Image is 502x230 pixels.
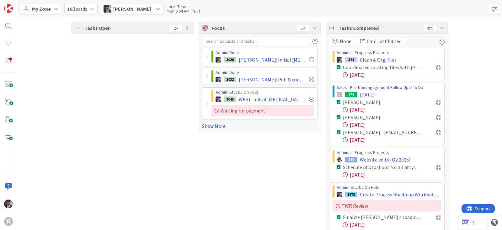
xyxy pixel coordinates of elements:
[360,156,410,163] span: Website edits (Q2 2025)
[345,92,357,97] div: 474
[211,24,292,32] span: Focus
[297,25,309,31] div: 14
[216,69,227,75] a: Admin
[167,4,200,9] div: Local Time:
[113,5,151,13] span: [PERSON_NAME]
[337,157,342,162] img: KN
[202,122,318,130] a: Show More
[337,49,441,56] div: › In Progress Projects
[343,71,441,79] div: [DATE]
[343,136,441,144] div: [DATE]
[367,37,402,45] span: Card Last Edited
[239,56,307,63] span: [PERSON_NAME]: Initial [MEDICAL_DATA] payment received💲 Inform INC when payment received
[343,63,422,71] div: Coordinated curating files with [PERSON_NAME]
[224,77,236,82] div: 3032
[216,77,221,82] img: ML
[216,89,227,95] a: Admin
[211,105,314,116] div: Waiting for payment
[343,98,406,106] div: [PERSON_NAME]
[343,113,406,121] div: [PERSON_NAME]
[343,121,441,129] div: [DATE]
[360,191,441,198] span: Create Process Roadmap Work with [PERSON_NAME] to create a workflow / roadmap: consider new Kanba...
[343,106,441,113] div: [DATE]
[337,85,411,90] a: Sales - Pre-Nonengagement Follow Ups
[345,157,357,162] div: 249
[337,84,441,91] div: › To Do
[360,56,397,63] span: Clean & Org. files
[202,37,309,45] input: Search all cards and tasks...
[4,4,13,13] img: Visit kanbanzone.com
[216,50,227,55] a: Admin
[4,200,13,208] img: ML
[337,192,342,197] img: ML
[337,57,342,63] img: ML
[170,25,182,31] div: 24
[216,57,221,63] img: ML
[343,163,422,171] div: Schedule photoshoot for all attys
[84,24,167,32] span: Tasks Open
[224,57,236,63] div: 3026
[337,184,348,190] a: Admin
[337,184,441,191] div: › Stuck / On Hold
[333,200,441,211] div: TWR Review
[239,76,307,83] span: [PERSON_NAME]: Pull & consolidate all matters' attorneys fees & expenses from 2023 to current - c...
[343,221,441,228] div: [DATE]
[343,129,422,136] div: [PERSON_NAME] - [EMAIL_ADDRESS][DOMAIN_NAME]
[339,24,421,32] span: Tasks Completed
[356,37,405,45] button: Card Last Edited
[67,6,72,12] b: 16
[462,219,474,226] a: 1
[343,171,441,178] div: [DATE]
[13,1,29,8] span: Support
[424,25,436,31] div: 499
[337,50,348,55] a: Admin
[340,37,351,45] span: None
[32,5,51,13] span: My Zone
[345,192,357,197] div: 1673
[216,89,314,96] div: › Stuck / On Hold
[4,217,13,226] div: R
[216,96,221,102] img: ML
[216,69,314,76] div: › Done
[239,96,307,103] span: WEST: Initial [MEDICAL_DATA] payment received💲 Inform INC when payment received
[337,149,441,156] div: › In Progress Projects
[360,91,375,98] span: [DATE]
[67,5,87,13] span: Boards
[345,57,357,63] div: 324
[216,49,314,56] div: › Done
[224,96,236,102] div: 3045
[337,150,348,155] a: Admin
[167,9,200,13] div: Mon 9:04 AM (PDT)
[343,213,422,221] div: Finalize [PERSON_NAME]'s roadmap & forward to Max
[104,5,111,13] img: ML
